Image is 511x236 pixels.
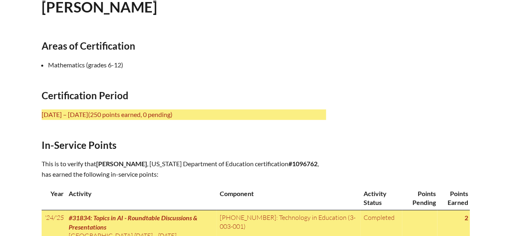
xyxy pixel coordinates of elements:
th: Component [217,186,360,210]
span: [PERSON_NAME] [96,160,147,167]
th: Points Pending [402,186,437,210]
p: This is to verify that , [US_STATE] Department of Education certification , has earned the follow... [42,159,326,180]
th: Points Earned [437,186,469,210]
span: #31834: Topics in AI - Roundtable Discussions & Presentations [69,214,198,230]
p: [DATE] – [DATE] [42,109,326,120]
th: Activity Status [360,186,402,210]
h2: In-Service Points [42,139,326,151]
strong: 2 [465,214,468,221]
h2: Areas of Certification [42,40,326,52]
th: Activity [65,186,217,210]
th: Year [42,186,65,210]
b: #1096762 [288,160,318,167]
li: Mathematics (grades 6-12) [48,60,332,70]
h2: Certification Period [42,90,326,101]
span: (250 points earned, 0 pending) [88,111,172,118]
